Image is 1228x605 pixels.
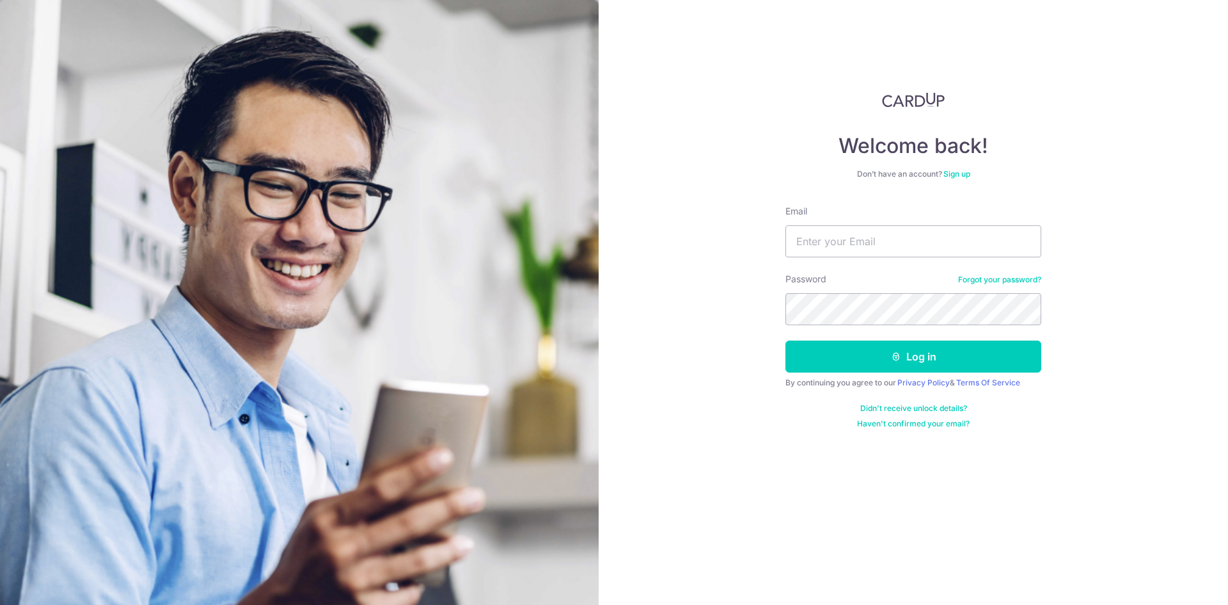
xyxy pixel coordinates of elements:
button: Log in [785,341,1041,373]
a: Terms Of Service [956,378,1020,387]
a: Sign up [943,169,970,179]
div: Don’t have an account? [785,169,1041,179]
img: CardUp Logo [882,92,945,108]
a: Forgot your password? [958,275,1041,285]
input: Enter your Email [785,225,1041,257]
a: Privacy Policy [897,378,950,387]
h4: Welcome back! [785,133,1041,159]
label: Email [785,205,807,218]
label: Password [785,273,826,286]
a: Didn't receive unlock details? [860,403,967,414]
a: Haven't confirmed your email? [857,419,970,429]
div: By continuing you agree to our & [785,378,1041,388]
